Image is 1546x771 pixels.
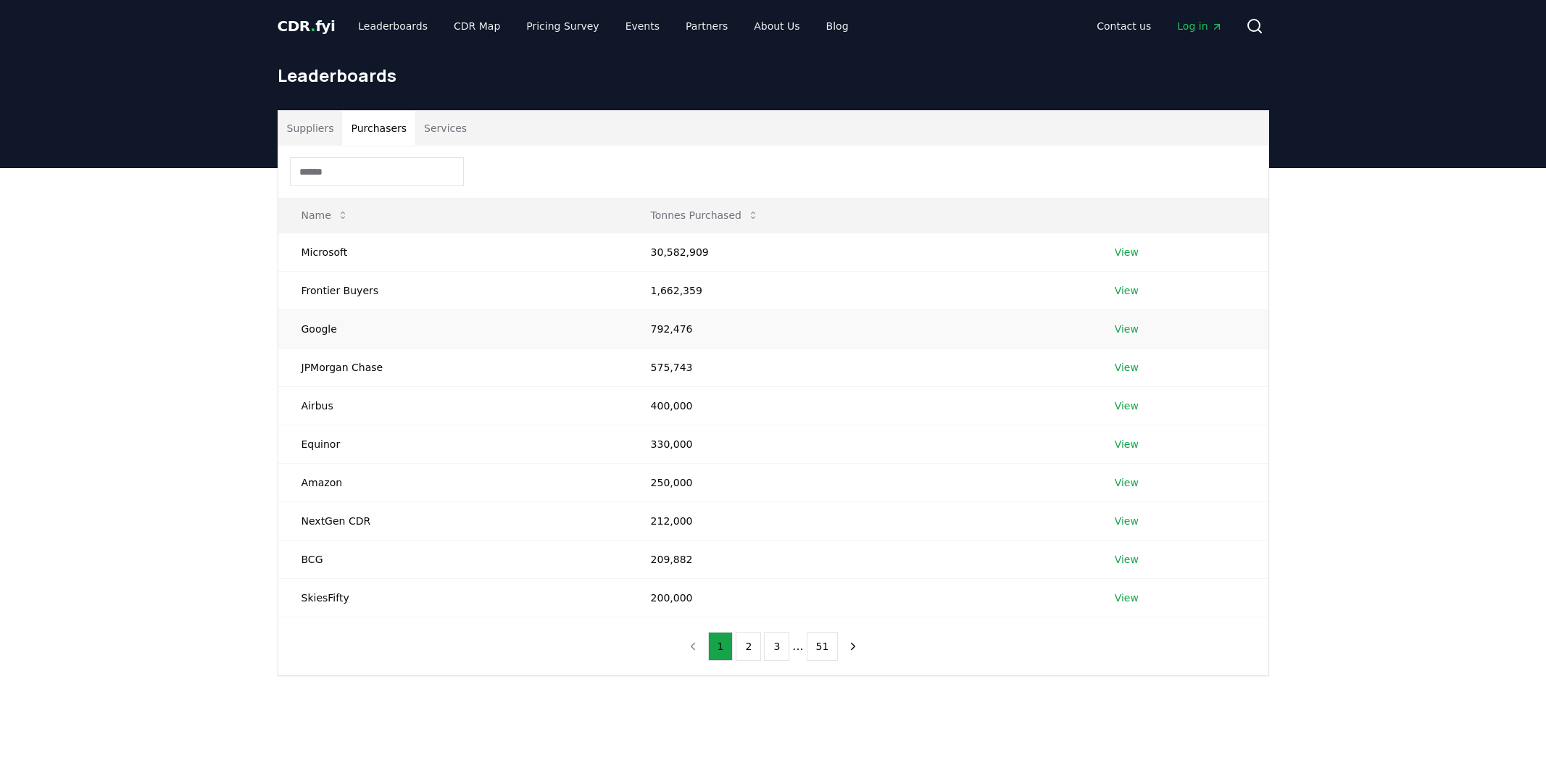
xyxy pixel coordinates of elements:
[1115,591,1139,605] a: View
[278,578,628,617] td: SkiesFifty
[1085,13,1163,39] a: Contact us
[614,13,671,39] a: Events
[815,13,860,39] a: Blog
[628,271,1092,309] td: 1,662,359
[1115,245,1139,259] a: View
[628,501,1092,540] td: 212,000
[628,540,1092,578] td: 209,882
[278,348,628,386] td: JPMorgan Chase
[1165,13,1234,39] a: Log in
[310,17,315,35] span: .
[1115,322,1139,336] a: View
[628,348,1092,386] td: 575,743
[278,271,628,309] td: Frontier Buyers
[278,309,628,348] td: Google
[278,111,343,146] button: Suppliers
[278,425,628,463] td: Equinor
[278,17,336,35] span: CDR fyi
[346,13,439,39] a: Leaderboards
[1115,399,1139,413] a: View
[628,425,1092,463] td: 330,000
[278,16,336,36] a: CDR.fyi
[1177,19,1222,33] span: Log in
[278,233,628,271] td: Microsoft
[708,632,733,661] button: 1
[639,201,770,230] button: Tonnes Purchased
[1115,437,1139,451] a: View
[1115,283,1139,298] a: View
[742,13,811,39] a: About Us
[415,111,475,146] button: Services
[290,201,360,230] button: Name
[1115,514,1139,528] a: View
[1085,13,1234,39] nav: Main
[278,386,628,425] td: Airbus
[278,540,628,578] td: BCG
[628,309,1092,348] td: 792,476
[346,13,860,39] nav: Main
[278,463,628,501] td: Amazon
[764,632,789,661] button: 3
[628,463,1092,501] td: 250,000
[628,386,1092,425] td: 400,000
[278,501,628,540] td: NextGen CDR
[342,111,415,146] button: Purchasers
[278,64,1269,87] h1: Leaderboards
[628,233,1092,271] td: 30,582,909
[1115,475,1139,490] a: View
[515,13,610,39] a: Pricing Survey
[674,13,739,39] a: Partners
[841,632,865,661] button: next page
[792,638,803,655] li: ...
[736,632,761,661] button: 2
[1115,360,1139,375] a: View
[807,632,839,661] button: 51
[628,578,1092,617] td: 200,000
[1115,552,1139,567] a: View
[442,13,512,39] a: CDR Map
